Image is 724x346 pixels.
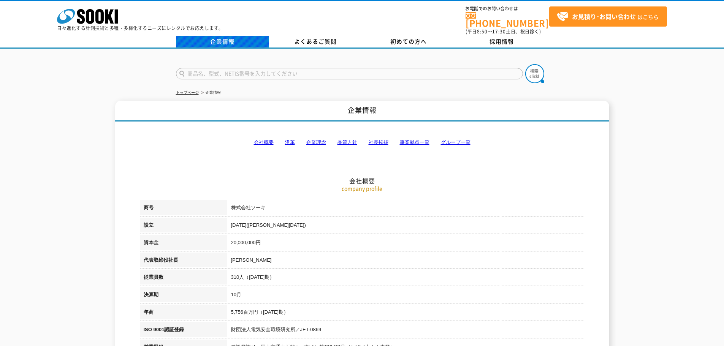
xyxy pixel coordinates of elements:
td: 財団法人電気安全環境研究所／JET-0869 [227,322,585,340]
th: 資本金 [140,235,227,253]
td: [DATE]([PERSON_NAME][DATE]) [227,218,585,235]
th: 年商 [140,305,227,322]
a: 初めての方へ [362,36,455,47]
a: トップページ [176,90,199,95]
th: 代表取締役社長 [140,253,227,270]
a: グループ一覧 [441,139,471,145]
th: 従業員数 [140,270,227,287]
a: お見積り･お問い合わせはこちら [549,6,667,27]
a: 事業拠点一覧 [400,139,429,145]
td: 5,756百万円（[DATE]期） [227,305,585,322]
input: 商品名、型式、NETIS番号を入力してください [176,68,523,79]
strong: お見積り･お問い合わせ [572,12,636,21]
p: 日々進化する計測技術と多種・多様化するニーズにレンタルでお応えします。 [57,26,223,30]
a: 企業情報 [176,36,269,47]
span: 17:30 [492,28,506,35]
span: 8:50 [477,28,488,35]
a: 品質方針 [337,139,357,145]
span: お電話でのお問い合わせは [466,6,549,11]
li: 企業情報 [200,89,221,97]
th: ISO 9001認証登録 [140,322,227,340]
img: btn_search.png [525,64,544,83]
td: [PERSON_NAME] [227,253,585,270]
h1: 企業情報 [115,101,609,122]
td: 310人（[DATE]期） [227,270,585,287]
a: 会社概要 [254,139,274,145]
p: company profile [140,185,585,193]
td: 10月 [227,287,585,305]
th: 設立 [140,218,227,235]
a: 社長挨拶 [369,139,388,145]
a: よくあるご質問 [269,36,362,47]
span: (平日 ～ 土日、祝日除く) [466,28,541,35]
th: 商号 [140,200,227,218]
a: 沿革 [285,139,295,145]
a: 採用情報 [455,36,548,47]
td: 20,000,000円 [227,235,585,253]
th: 決算期 [140,287,227,305]
a: [PHONE_NUMBER] [466,12,549,27]
a: 企業理念 [306,139,326,145]
span: はこちら [557,11,659,22]
td: 株式会社ソーキ [227,200,585,218]
h2: 会社概要 [140,101,585,185]
span: 初めての方へ [390,37,427,46]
